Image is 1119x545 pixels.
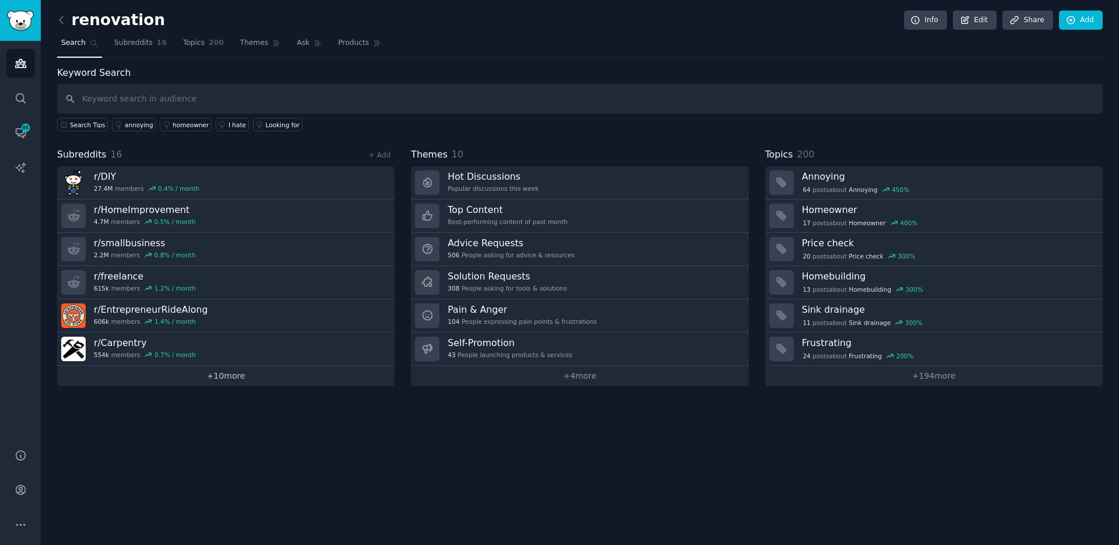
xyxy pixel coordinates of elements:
a: + Add [368,151,390,159]
h3: Solution Requests [448,270,566,282]
h3: Pain & Anger [448,303,597,316]
a: Edit [953,11,997,30]
div: members [94,218,196,226]
a: Looking for [253,118,302,131]
span: 13 [803,285,810,294]
span: Frustrating [849,352,882,360]
h3: Annoying [802,170,1095,183]
span: 16 [111,149,122,160]
span: 104 [448,317,459,326]
a: Subreddits16 [110,34,171,58]
span: Annoying [849,186,877,194]
div: 400 % [900,219,917,227]
div: 300 % [905,319,923,327]
div: post s about [802,317,924,328]
a: r/smallbusiness2.2Mmembers0.8% / month [57,233,395,266]
a: Annoying64postsaboutAnnoying450% [765,166,1103,200]
div: 1.4 % / month [154,317,196,326]
span: Search Tips [70,121,105,129]
a: I hate [216,118,249,131]
div: 0.7 % / month [154,351,196,359]
a: annoying [112,118,156,131]
a: Frustrating24postsaboutFrustrating200% [765,333,1103,366]
span: 17 [803,219,810,227]
div: post s about [802,184,910,195]
span: Themes [240,38,269,48]
a: r/freelance615kmembers1.2% / month [57,266,395,299]
a: +10more [57,366,395,386]
a: Info [904,11,947,30]
a: Pain & Anger104People expressing pain points & frustrations [411,299,748,333]
span: Topics [765,148,793,162]
a: homeowner [160,118,212,131]
a: r/DIY27.4Mmembers0.4% / month [57,166,395,200]
span: 200 [797,149,814,160]
a: Price check20postsaboutPrice check300% [765,233,1103,266]
h3: r/ Carpentry [94,337,196,349]
h3: Price check [802,237,1095,249]
span: Ask [297,38,309,48]
h3: r/ EntrepreneurRideAlong [94,303,207,316]
div: members [94,284,196,292]
div: 200 % [896,352,914,360]
span: 4.7M [94,218,109,226]
h3: Advice Requests [448,237,574,249]
span: 16 [157,38,167,48]
img: GummySearch logo [7,11,34,31]
span: 86 [20,124,31,132]
div: People asking for tools & solutions [448,284,566,292]
span: Products [338,38,369,48]
a: 86 [6,118,35,147]
span: 10 [452,149,463,160]
h3: Hot Discussions [448,170,539,183]
span: Subreddits [57,148,107,162]
div: Popular discussions this week [448,184,539,193]
a: Themes [236,34,285,58]
h3: Sink drainage [802,303,1095,316]
span: 2.2M [94,251,109,259]
span: 308 [448,284,459,292]
span: Homebuilding [849,285,891,294]
a: Search [57,34,102,58]
span: Homeowner [849,219,885,227]
a: r/EntrepreneurRideAlong606kmembers1.4% / month [57,299,395,333]
a: Advice Requests506People asking for advice & resources [411,233,748,266]
h3: r/ freelance [94,270,196,282]
span: 27.4M [94,184,112,193]
div: I hate [228,121,246,129]
span: 615k [94,284,109,292]
h3: Top Content [448,204,568,216]
a: Products [334,34,385,58]
div: Looking for [266,121,300,129]
a: +4more [411,366,748,386]
div: People expressing pain points & frustrations [448,317,597,326]
h3: r/ HomeImprovement [94,204,196,216]
span: 200 [209,38,224,48]
a: Homebuilding13postsaboutHomebuilding300% [765,266,1103,299]
div: members [94,184,199,193]
button: Search Tips [57,118,108,131]
a: Top ContentBest-performing content of past month [411,200,748,233]
span: Sink drainage [849,319,891,327]
div: post s about [802,251,917,261]
a: Self-Promotion43People launching products & services [411,333,748,366]
div: 1.2 % / month [154,284,196,292]
h3: Frustrating [802,337,1095,349]
a: r/Carpentry554kmembers0.7% / month [57,333,395,366]
span: 43 [448,351,455,359]
span: Themes [411,148,448,162]
div: post s about [802,351,915,361]
a: Homeowner17postsaboutHomeowner400% [765,200,1103,233]
div: 0.5 % / month [154,218,196,226]
div: 300 % [906,285,923,294]
div: People launching products & services [448,351,572,359]
div: Best-performing content of past month [448,218,568,226]
h3: r/ DIY [94,170,199,183]
div: members [94,251,196,259]
a: Share [1002,11,1053,30]
span: 506 [448,251,459,259]
input: Keyword search in audience [57,84,1103,114]
div: post s about [802,284,924,295]
h2: renovation [57,11,165,30]
div: 0.4 % / month [158,184,199,193]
